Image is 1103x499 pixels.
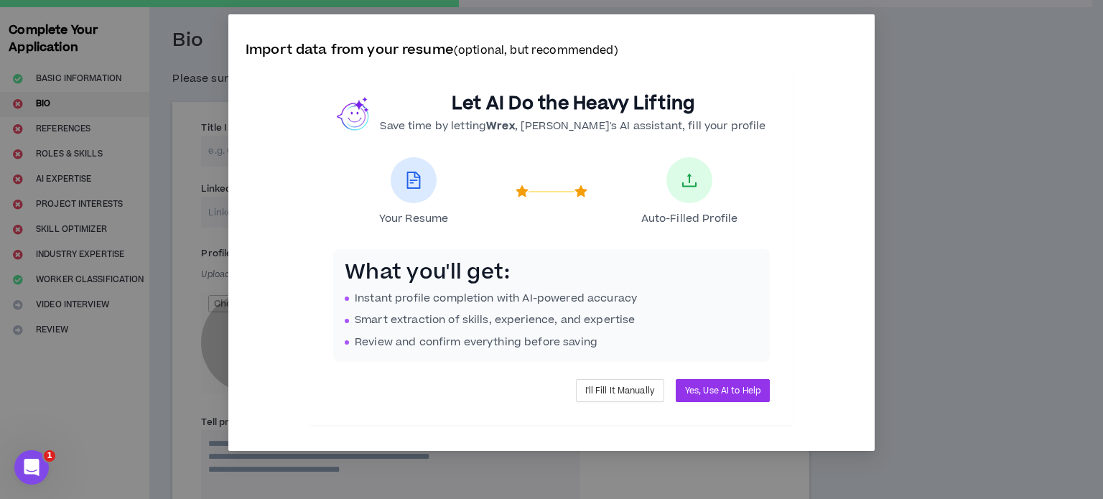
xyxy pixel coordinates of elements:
p: Import data from your resume [246,40,857,61]
button: Close [836,14,875,53]
p: Save time by letting , [PERSON_NAME]'s AI assistant, fill your profile [380,118,765,134]
span: 1 [44,450,55,462]
span: Yes, Use AI to Help [685,384,760,398]
span: star [516,185,529,198]
span: Auto-Filled Profile [641,212,738,226]
button: I'll Fill It Manually [576,379,664,402]
img: wrex.png [337,96,371,131]
li: Smart extraction of skills, experience, and expertise [345,312,758,328]
span: Your Resume [379,212,449,226]
h2: Let AI Do the Heavy Lifting [380,93,765,116]
span: file-text [405,172,422,189]
li: Review and confirm everything before saving [345,335,758,350]
span: star [574,185,587,198]
b: Wrex [486,118,515,134]
small: (optional, but recommended) [454,43,618,58]
iframe: Intercom live chat [14,450,49,485]
span: I'll Fill It Manually [585,384,655,398]
button: Yes, Use AI to Help [676,379,770,402]
h3: What you'll get: [345,261,758,285]
li: Instant profile completion with AI-powered accuracy [345,291,758,307]
span: upload [681,172,698,189]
